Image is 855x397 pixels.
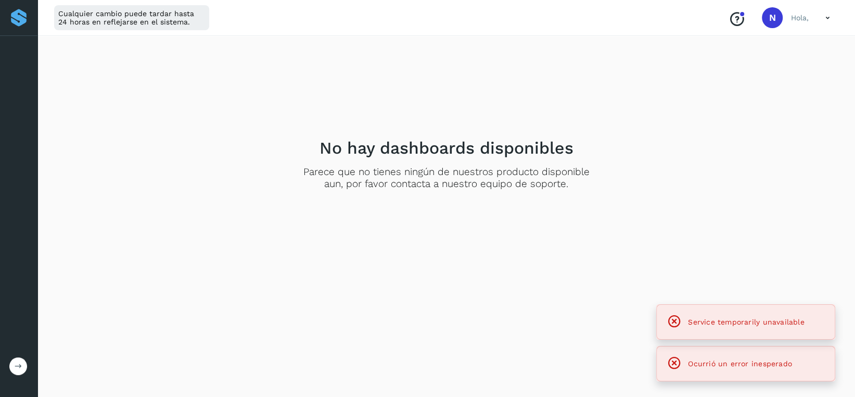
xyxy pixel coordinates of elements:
p: Hola, [791,14,809,22]
p: Parece que no tienes ningún de nuestros producto disponible aun, por favor contacta a nuestro equ... [298,166,595,190]
span: Ocurrió un error inesperado [688,359,792,368]
h2: No hay dashboards disponibles [320,138,573,158]
div: Cualquier cambio puede tardar hasta 24 horas en reflejarse en el sistema. [54,5,209,30]
span: Service temporarily unavailable [688,318,804,326]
